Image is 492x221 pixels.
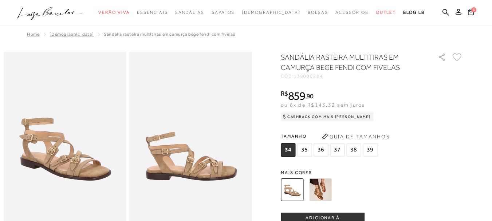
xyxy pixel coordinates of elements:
[281,90,288,97] i: R$
[281,170,463,175] span: Mais cores
[137,10,168,15] span: Essenciais
[137,6,168,19] a: categoryNavScreenReaderText
[305,93,314,99] i: ,
[376,6,396,19] a: categoryNavScreenReaderText
[403,6,424,19] a: BLOG LB
[281,178,303,201] img: SANDÁLIA RASTEIRA MULTITIRAS EM CAMURÇA BEGE FENDI COM FIVELAS
[27,32,39,37] a: Home
[104,32,235,37] span: SANDÁLIA RASTEIRA MULTITIRAS EM CAMURÇA BEGE FENDI COM FIVELAS
[281,52,417,72] h1: SANDÁLIA RASTEIRA MULTITIRAS EM CAMURÇA BEGE FENDI COM FIVELAS
[363,143,377,157] span: 39
[281,102,365,108] span: ou 6x de R$143,32 sem juros
[330,143,345,157] span: 37
[466,8,476,18] button: 0
[335,6,369,19] a: categoryNavScreenReaderText
[297,143,312,157] span: 35
[288,89,305,102] span: 859
[281,143,295,157] span: 34
[98,10,130,15] span: Verão Viva
[281,74,426,78] div: CÓD:
[281,113,374,121] div: Cashback com Mais [PERSON_NAME]
[335,10,369,15] span: Acessórios
[242,6,300,19] a: noSubCategoriesText
[50,32,94,37] a: [DEMOGRAPHIC_DATA]
[314,143,328,157] span: 36
[307,92,314,100] span: 90
[308,6,328,19] a: categoryNavScreenReaderText
[242,10,300,15] span: [DEMOGRAPHIC_DATA]
[376,10,396,15] span: Outlet
[98,6,130,19] a: categoryNavScreenReaderText
[319,131,392,142] button: Guia de Tamanhos
[403,10,424,15] span: BLOG LB
[175,10,204,15] span: Sandálias
[346,143,361,157] span: 38
[294,74,323,79] span: 138000284
[212,10,235,15] span: Sapatos
[212,6,235,19] a: categoryNavScreenReaderText
[308,10,328,15] span: Bolsas
[175,6,204,19] a: categoryNavScreenReaderText
[281,131,379,142] span: Tamanho
[471,7,476,12] span: 0
[309,178,332,201] img: SANDÁLIA RASTEIRA MULTITIRAS EM COURO CARAMELO COM FIVELAS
